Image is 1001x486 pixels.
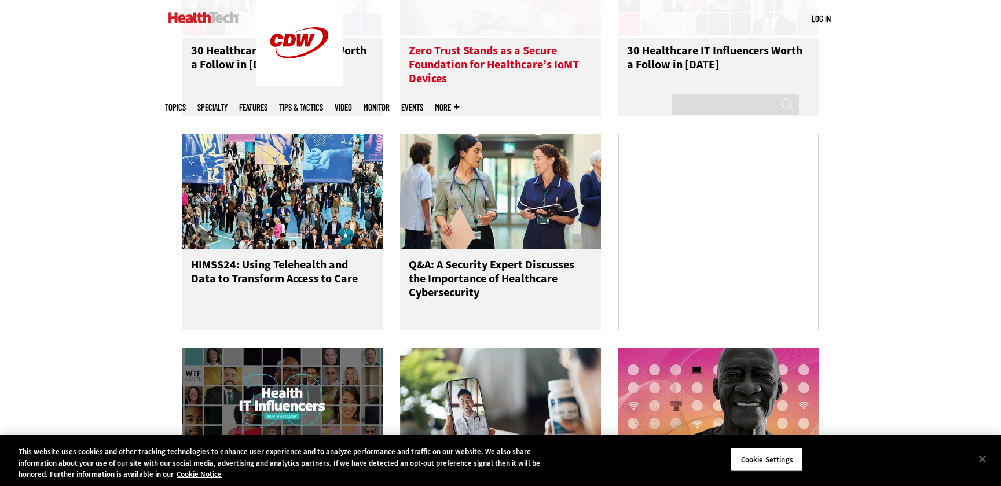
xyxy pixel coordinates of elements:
button: Cookie Settings [731,447,803,472]
button: Close [970,446,995,472]
img: Elderly person speaking to doctor via telehealth [400,348,601,463]
div: User menu [812,13,831,25]
h3: HIMSS24: Using Telehealth and Data to Transform Access to Care [191,258,375,304]
img: HIMSS24 convention center [182,134,383,249]
h3: Q&A: A Security Expert Discusses the Importance of Healthcare Cybersecurity [409,258,592,304]
img: Doctor speaking with nurse in hospital [400,134,601,249]
a: Log in [812,13,831,24]
img: silhouette of older adult against colorful background with technology [618,348,819,463]
a: Features [239,103,267,112]
span: More [435,103,459,112]
span: Topics [165,103,186,112]
a: Events [401,103,423,112]
a: More information about your privacy [177,469,222,479]
img: Home [168,12,239,23]
a: Tips & Tactics [279,103,323,112]
iframe: advertisement [632,159,805,303]
a: HIMSS24 convention center HIMSS24: Using Telehealth and Data to Transform Access to Care [182,134,383,330]
a: CDW [256,76,343,89]
a: Video [335,103,352,112]
span: Specialty [197,103,228,112]
a: Doctor speaking with nurse in hospital Q&A: A Security Expert Discusses the Importance of Healthc... [400,134,601,330]
img: Collage of 2023 HealthTech Influencers [182,348,383,463]
a: MonITor [364,103,390,112]
div: This website uses cookies and other tracking technologies to enhance user experience and to analy... [19,446,551,480]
